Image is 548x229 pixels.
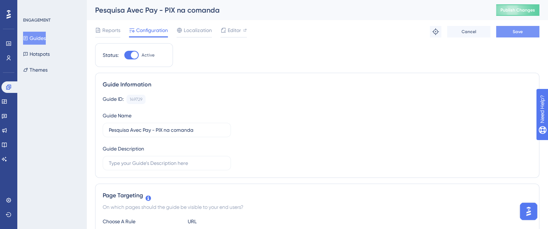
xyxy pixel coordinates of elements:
[23,63,48,76] button: Themes
[447,26,490,37] button: Cancel
[23,48,50,60] button: Hotspots
[109,126,225,134] input: Type your Guide’s Name here
[103,191,532,200] div: Page Targeting
[513,29,523,35] span: Save
[95,5,478,15] div: Pesquisa Avec Pay - PIX na comanda
[462,29,476,35] span: Cancel
[130,96,142,102] div: 149729
[103,80,532,89] div: Guide Information
[102,26,120,35] span: Reports
[184,26,212,35] span: Localization
[518,201,539,222] iframe: UserGuiding AI Assistant Launcher
[103,203,532,211] div: On which pages should the guide be visible to your end users?
[142,52,155,58] span: Active
[103,111,132,120] div: Guide Name
[103,95,124,104] div: Guide ID:
[496,4,539,16] button: Publish Changes
[188,217,267,226] div: URL
[500,7,535,13] span: Publish Changes
[496,26,539,37] button: Save
[23,32,46,45] button: Guides
[103,144,144,153] div: Guide Description
[23,17,50,23] div: ENGAGEMENT
[103,51,119,59] div: Status:
[17,2,45,10] span: Need Help?
[109,159,225,167] input: Type your Guide’s Description here
[136,26,168,35] span: Configuration
[228,26,241,35] span: Editor
[103,217,182,226] div: Choose A Rule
